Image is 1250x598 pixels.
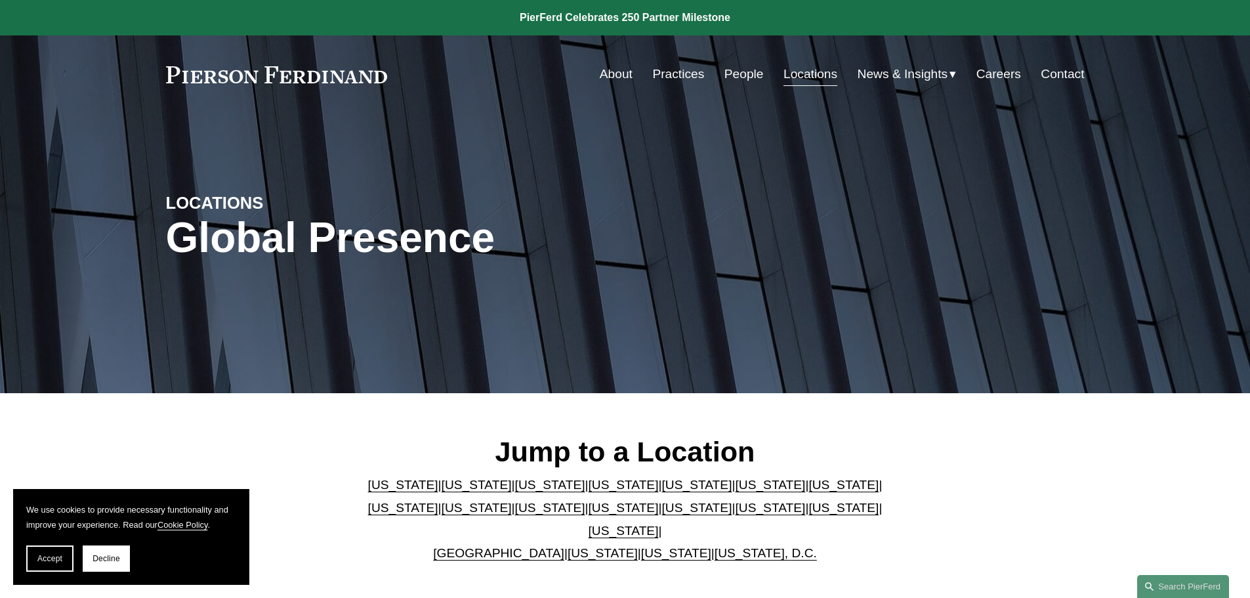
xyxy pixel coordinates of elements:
[589,524,659,538] a: [US_STATE]
[157,520,208,530] a: Cookie Policy
[1137,575,1229,598] a: Search this site
[641,546,711,560] a: [US_STATE]
[368,478,438,492] a: [US_STATE]
[357,474,893,565] p: | | | | | | | | | | | | | | | | | |
[808,478,879,492] a: [US_STATE]
[37,554,62,563] span: Accept
[515,478,585,492] a: [US_STATE]
[93,554,120,563] span: Decline
[26,545,73,572] button: Accept
[368,501,438,515] a: [US_STATE]
[715,546,817,560] a: [US_STATE], D.C.
[1041,62,1084,87] a: Contact
[735,478,805,492] a: [US_STATE]
[661,501,732,515] a: [US_STATE]
[83,545,130,572] button: Decline
[600,62,633,87] a: About
[589,501,659,515] a: [US_STATE]
[26,502,236,532] p: We use cookies to provide necessary functionality and improve your experience. Read our .
[735,501,805,515] a: [US_STATE]
[442,478,512,492] a: [US_STATE]
[515,501,585,515] a: [US_STATE]
[357,435,893,469] h2: Jump to a Location
[976,62,1021,87] a: Careers
[858,63,948,86] span: News & Insights
[661,478,732,492] a: [US_STATE]
[13,489,249,585] section: Cookie banner
[783,62,837,87] a: Locations
[589,478,659,492] a: [US_STATE]
[442,501,512,515] a: [US_STATE]
[652,62,704,87] a: Practices
[433,546,564,560] a: [GEOGRAPHIC_DATA]
[166,192,396,213] h4: LOCATIONS
[858,62,957,87] a: folder dropdown
[808,501,879,515] a: [US_STATE]
[166,214,778,262] h1: Global Presence
[724,62,764,87] a: People
[568,546,638,560] a: [US_STATE]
